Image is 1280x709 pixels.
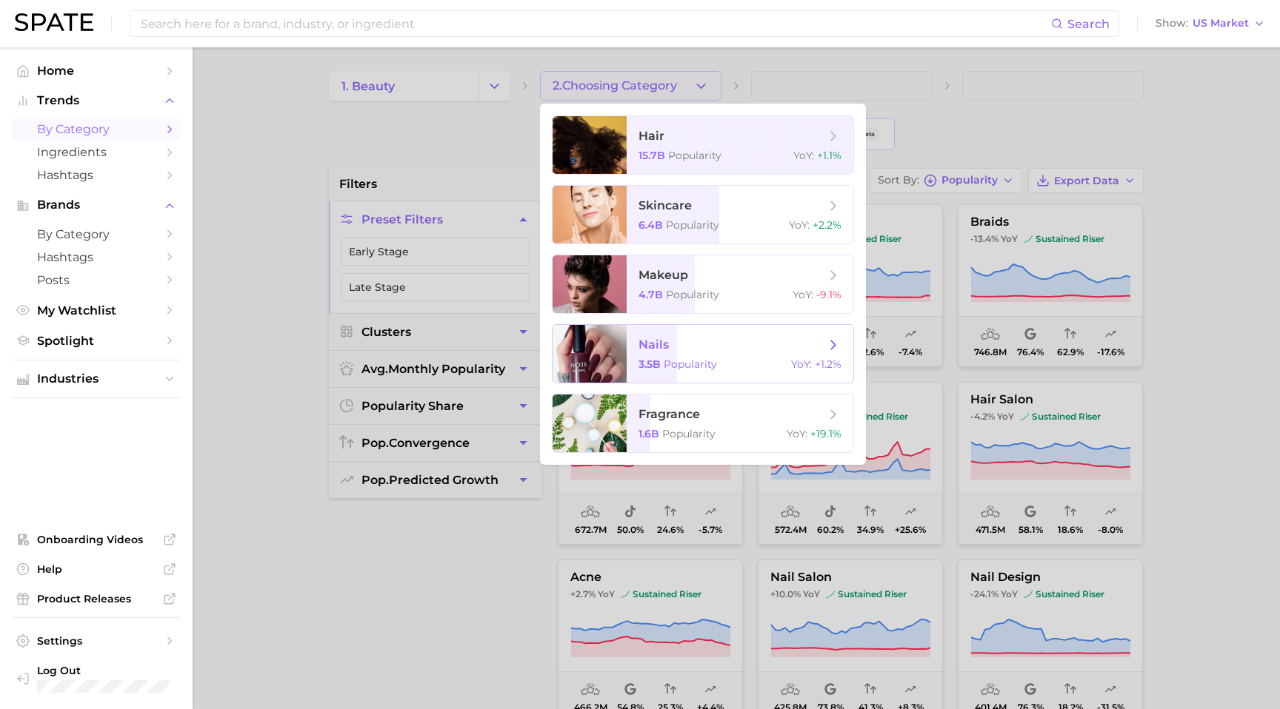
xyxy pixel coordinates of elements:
span: Log Out [37,664,173,677]
span: YoY : [793,149,814,162]
span: Hashtags [37,168,156,182]
span: 15.7b [639,149,665,162]
a: Ingredients [12,141,181,164]
span: Popularity [662,427,716,440]
a: Spotlight [12,329,181,352]
button: Brands [12,194,181,216]
span: Onboarding Videos [37,533,156,546]
button: Trends [12,90,181,112]
span: Product Releases [37,592,156,605]
a: by Category [12,118,181,141]
button: ShowUS Market [1152,14,1269,33]
a: Settings [12,630,181,652]
a: My Watchlist [12,299,181,322]
span: 1.6b [639,427,659,440]
span: by Category [37,227,156,241]
span: fragrance [639,407,700,421]
span: Settings [37,634,156,648]
span: Industries [37,372,156,386]
a: Posts [12,269,181,292]
span: 3.5b [639,357,661,371]
span: by Category [37,122,156,136]
span: YoY : [789,218,810,232]
span: Search [1067,17,1110,31]
a: Hashtags [12,164,181,187]
span: Brands [37,198,156,212]
span: +1.2% [815,357,841,371]
span: Hashtags [37,250,156,264]
span: Home [37,64,156,78]
span: skincare [639,198,692,212]
a: Product Releases [12,588,181,610]
span: US Market [1193,19,1249,27]
span: YoY : [791,357,812,371]
span: -9.1% [816,288,841,301]
span: Popularity [664,357,717,371]
span: 6.4b [639,218,663,232]
span: hair [639,129,664,143]
a: Hashtags [12,246,181,269]
span: Ingredients [37,145,156,159]
span: +19.1% [810,427,841,440]
ul: 2.Choosing Category [540,104,866,465]
span: +2.2% [813,218,841,232]
span: Trends [37,94,156,107]
span: YoY : [787,427,807,440]
span: 4.7b [639,288,663,301]
a: Help [12,558,181,580]
span: makeup [639,268,688,282]
span: YoY : [793,288,813,301]
span: nails [639,337,669,352]
span: +1.1% [817,149,841,162]
span: My Watchlist [37,303,156,317]
input: Search here for a brand, industry, or ingredient [139,11,1051,36]
span: Show [1156,19,1188,27]
span: Popularity [668,149,721,162]
a: Home [12,59,181,82]
a: Onboarding Videos [12,528,181,551]
span: Popularity [666,218,719,232]
a: Log out. Currently logged in with e-mail mshon@dashingdiva.com. [12,659,181,697]
button: Industries [12,368,181,390]
a: by Category [12,223,181,246]
span: Posts [37,273,156,287]
img: SPATE [15,13,93,31]
span: Spotlight [37,334,156,348]
span: Popularity [666,288,719,301]
span: Help [37,562,156,576]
